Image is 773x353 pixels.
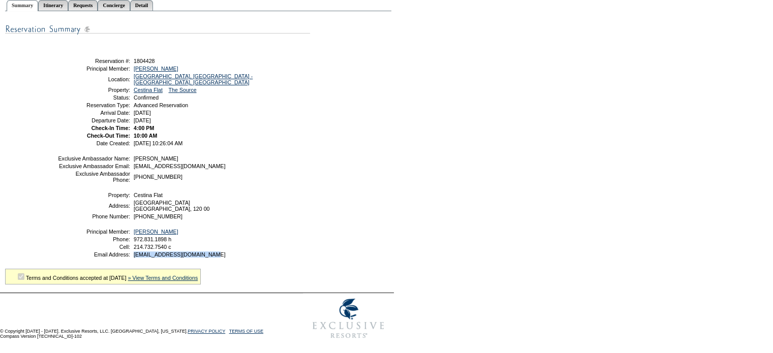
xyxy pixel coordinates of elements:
span: [DATE] 10:26:04 AM [134,140,182,146]
td: Principal Member: [57,66,130,72]
span: [GEOGRAPHIC_DATA] [GEOGRAPHIC_DATA], 120 00 [134,200,209,212]
span: Terms and Conditions accepted at [DATE] [26,275,127,281]
a: TERMS OF USE [229,329,264,334]
a: » View Terms and Conditions [128,275,198,281]
td: Reservation #: [57,58,130,64]
a: [GEOGRAPHIC_DATA], [GEOGRAPHIC_DATA] - [GEOGRAPHIC_DATA], [GEOGRAPHIC_DATA] [134,73,253,85]
td: Exclusive Ambassador Email: [57,163,130,169]
a: PRIVACY POLICY [188,329,225,334]
img: subTtlResSummary.gif [5,23,310,36]
span: Confirmed [134,94,159,101]
td: Reservation Type: [57,102,130,108]
td: Email Address: [57,251,130,258]
td: Status: [57,94,130,101]
td: Principal Member: [57,229,130,235]
td: Arrival Date: [57,110,130,116]
td: Departure Date: [57,117,130,123]
td: Exclusive Ambassador Phone: [57,171,130,183]
td: Cell: [57,244,130,250]
a: [PERSON_NAME] [134,66,178,72]
span: 10:00 AM [134,133,157,139]
td: Property: [57,192,130,198]
td: Phone: [57,236,130,242]
strong: Check-Out Time: [87,133,130,139]
span: 972.831.1898 h [134,236,171,242]
span: Advanced Reservation [134,102,188,108]
span: [DATE] [134,117,151,123]
strong: Check-In Time: [91,125,130,131]
span: 214.732.7540 c [134,244,171,250]
a: [PERSON_NAME] [134,229,178,235]
td: Property: [57,87,130,93]
span: 1804428 [134,58,155,64]
span: [DATE] [134,110,151,116]
span: [EMAIL_ADDRESS][DOMAIN_NAME] [134,163,226,169]
span: [EMAIL_ADDRESS][DOMAIN_NAME] [134,251,226,258]
span: 4:00 PM [134,125,154,131]
span: Cestina Flat [134,192,163,198]
a: Cestina Flat [134,87,163,93]
td: Phone Number: [57,213,130,219]
td: Location: [57,73,130,85]
td: Exclusive Ambassador Name: [57,155,130,162]
span: [PHONE_NUMBER] [134,213,182,219]
span: [PHONE_NUMBER] [134,174,182,180]
a: The Source [169,87,197,93]
span: [PERSON_NAME] [134,155,178,162]
img: Exclusive Resorts [303,293,394,344]
td: Address: [57,200,130,212]
td: Date Created: [57,140,130,146]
